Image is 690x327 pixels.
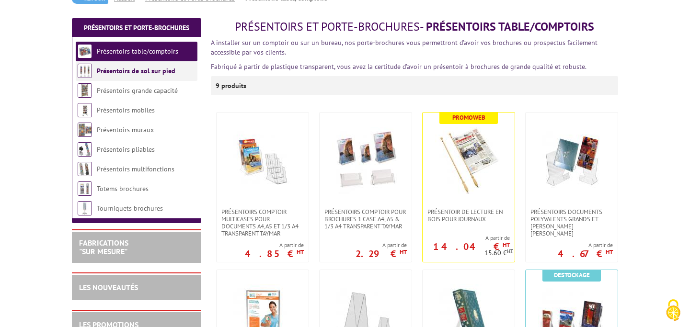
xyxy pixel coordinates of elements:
[656,294,690,327] button: Cookies (fenêtre modale)
[245,241,304,249] span: A partir de
[297,248,304,256] sup: HT
[356,251,407,257] p: 2.29 €
[78,123,92,137] img: Présentoirs muraux
[661,298,685,322] img: Cookies (fenêtre modale)
[435,127,502,194] img: Présentoir de lecture en bois pour journaux
[78,162,92,176] img: Présentoirs multifonctions
[324,208,407,230] span: PRÉSENTOIRS COMPTOIR POUR BROCHURES 1 CASE A4, A5 & 1/3 A4 TRANSPARENT taymar
[356,241,407,249] span: A partir de
[97,86,178,95] a: Présentoirs grande capacité
[79,282,138,292] a: LES NOUVEAUTÉS
[400,248,407,256] sup: HT
[97,106,155,114] a: Présentoirs mobiles
[84,23,189,32] a: Présentoirs et Porte-brochures
[452,113,485,122] b: Promoweb
[427,208,510,223] span: Présentoir de lecture en bois pour journaux
[229,127,296,194] img: Présentoirs comptoir multicases POUR DOCUMENTS A4,A5 ET 1/3 A4 TRANSPARENT TAYMAR
[97,145,155,154] a: Présentoirs pliables
[97,184,149,193] a: Totems brochures
[211,62,586,71] font: Fabriqué à partir de plastique transparent, vous avez la certitude d’avoir un présentoir à brochu...
[97,204,163,213] a: Tourniquets brochures
[97,47,178,56] a: Présentoirs table/comptoirs
[503,241,510,249] sup: HT
[217,208,309,237] a: Présentoirs comptoir multicases POUR DOCUMENTS A4,A5 ET 1/3 A4 TRANSPARENT TAYMAR
[484,249,513,257] p: 15.60 €
[423,208,515,223] a: Présentoir de lecture en bois pour journaux
[211,21,618,33] h1: - Présentoirs table/comptoirs
[97,165,174,173] a: Présentoirs multifonctions
[320,208,412,230] a: PRÉSENTOIRS COMPTOIR POUR BROCHURES 1 CASE A4, A5 & 1/3 A4 TRANSPARENT taymar
[606,248,613,256] sup: HT
[554,271,590,279] b: Destockage
[538,127,605,194] img: Présentoirs Documents Polyvalents Grands et Petits Modèles
[216,76,252,95] p: 9 produits
[245,251,304,257] p: 4.85 €
[78,64,92,78] img: Présentoirs de sol sur pied
[558,241,613,249] span: A partir de
[211,38,598,56] font: A installer sur un comptoir ou sur un bureau, nos porte-brochures vous permettront d’avoir vos br...
[79,238,128,256] a: FABRICATIONS"Sur Mesure"
[530,208,613,237] span: Présentoirs Documents Polyvalents Grands et [PERSON_NAME] [PERSON_NAME]
[97,67,175,75] a: Présentoirs de sol sur pied
[78,44,92,58] img: Présentoirs table/comptoirs
[221,208,304,237] span: Présentoirs comptoir multicases POUR DOCUMENTS A4,A5 ET 1/3 A4 TRANSPARENT TAYMAR
[78,142,92,157] img: Présentoirs pliables
[78,83,92,98] img: Présentoirs grande capacité
[558,251,613,257] p: 4.67 €
[423,234,510,242] span: A partir de
[78,201,92,215] img: Tourniquets brochures
[433,244,510,249] p: 14.04 €
[78,181,92,196] img: Totems brochures
[526,208,618,237] a: Présentoirs Documents Polyvalents Grands et [PERSON_NAME] [PERSON_NAME]
[332,127,399,194] img: PRÉSENTOIRS COMPTOIR POUR BROCHURES 1 CASE A4, A5 & 1/3 A4 TRANSPARENT taymar
[235,19,420,34] span: Présentoirs et Porte-brochures
[97,125,154,134] a: Présentoirs muraux
[507,248,513,254] sup: HT
[78,103,92,117] img: Présentoirs mobiles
